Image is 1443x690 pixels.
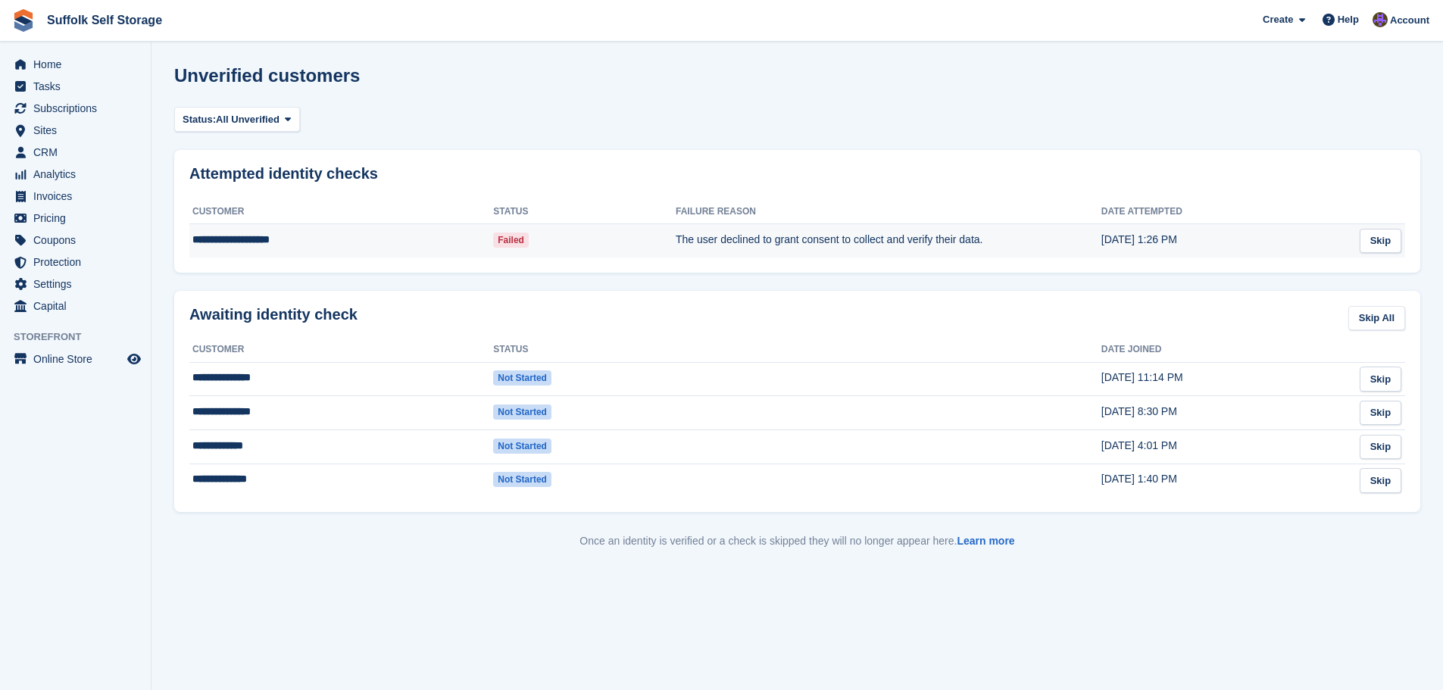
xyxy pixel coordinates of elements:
[33,54,124,75] span: Home
[1263,12,1293,27] span: Create
[33,273,124,295] span: Settings
[33,186,124,207] span: Invoices
[8,251,143,273] a: menu
[174,107,300,132] button: Status: All Unverified
[493,200,676,224] th: Status
[1338,12,1359,27] span: Help
[493,370,551,386] span: Not started
[1390,13,1429,28] span: Account
[8,229,143,251] a: menu
[8,348,143,370] a: menu
[1101,396,1345,430] td: [DATE] 8:30 PM
[33,120,124,141] span: Sites
[1360,435,1401,460] a: Skip
[1360,468,1401,493] a: Skip
[33,229,124,251] span: Coupons
[189,165,1405,183] h2: Attempted identity checks
[1101,429,1345,464] td: [DATE] 4:01 PM
[189,200,493,224] th: Customer
[8,76,143,97] a: menu
[33,295,124,317] span: Capital
[174,533,1420,549] p: Once an identity is verified or a check is skipped they will no longer appear here.
[1101,338,1345,362] th: Date joined
[493,233,529,248] span: Failed
[1101,224,1345,258] td: [DATE] 1:26 PM
[676,224,1101,258] td: The user declined to grant consent to collect and verify their data.
[493,472,551,487] span: Not started
[216,112,280,127] span: All Unverified
[33,76,124,97] span: Tasks
[493,404,551,420] span: Not started
[189,306,358,323] h2: Awaiting identity check
[8,164,143,185] a: menu
[33,142,124,163] span: CRM
[1373,12,1388,27] img: Emma
[493,439,551,454] span: Not started
[1360,401,1401,426] a: Skip
[957,535,1014,547] a: Learn more
[8,186,143,207] a: menu
[1360,367,1401,392] a: Skip
[8,142,143,163] a: menu
[8,273,143,295] a: menu
[33,348,124,370] span: Online Store
[676,200,1101,224] th: Failure Reason
[183,112,216,127] span: Status:
[33,98,124,119] span: Subscriptions
[33,164,124,185] span: Analytics
[493,338,676,362] th: Status
[1348,306,1405,331] a: Skip All
[8,98,143,119] a: menu
[1101,362,1345,396] td: [DATE] 11:14 PM
[33,251,124,273] span: Protection
[8,120,143,141] a: menu
[8,295,143,317] a: menu
[1101,200,1345,224] th: Date attempted
[1360,229,1401,254] a: Skip
[174,65,360,86] h1: Unverified customers
[41,8,168,33] a: Suffolk Self Storage
[8,54,143,75] a: menu
[189,338,493,362] th: Customer
[1101,464,1345,497] td: [DATE] 1:40 PM
[14,329,151,345] span: Storefront
[33,208,124,229] span: Pricing
[12,9,35,32] img: stora-icon-8386f47178a22dfd0bd8f6a31ec36ba5ce8667c1dd55bd0f319d3a0aa187defe.svg
[8,208,143,229] a: menu
[125,350,143,368] a: Preview store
